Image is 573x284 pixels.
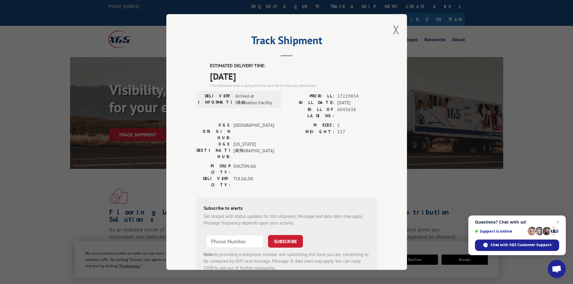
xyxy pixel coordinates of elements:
[287,99,334,106] label: BILL DATE:
[337,122,377,129] span: 1
[337,106,377,119] span: 6043638
[204,204,370,213] div: Subscribe to alerts
[475,229,525,234] span: Support is online
[287,129,334,136] label: WEIGHT:
[196,36,377,47] h2: Track Shipment
[491,242,551,248] span: Chat with XGS Customer Support
[337,99,377,106] span: [DATE]
[204,251,370,272] div: by providing a telephone number and submitting this form you are consenting to be contacted by SM...
[198,93,232,106] label: DELIVERY INFORMATION:
[548,260,566,278] div: Open chat
[337,93,377,100] span: 17229834
[196,176,230,188] label: DELIVERY CITY:
[475,240,559,251] div: Chat with XGS Customer Support
[233,141,274,160] span: [US_STATE][GEOGRAPHIC_DATA]
[287,93,334,100] label: PROBILL:
[206,235,263,248] input: Phone Number
[337,129,377,136] span: 327
[393,22,399,38] button: Close modal
[233,163,274,176] span: DALTON , GA
[204,213,370,227] div: Get texted with status updates for this shipment. Message and data rates may apply. Message frequ...
[196,163,230,176] label: PICKUP CITY:
[233,122,274,141] span: [GEOGRAPHIC_DATA]
[235,93,276,106] span: Arrived at Destination Facility
[287,106,334,119] label: BILL OF LADING:
[196,122,230,141] label: XGS ORIGIN HUB:
[475,220,559,224] span: Questions? Chat with us!
[210,69,377,83] span: [DATE]
[233,176,274,188] span: TULSA , OK
[287,122,334,129] label: PIECES:
[210,83,377,88] div: The estimated time is using the time zone for the delivery destination.
[204,252,214,257] strong: Note:
[196,141,230,160] label: XGS DESTINATION HUB:
[210,63,377,69] label: ESTIMATED DELIVERY TIME:
[268,235,303,248] button: SUBSCRIBE
[554,218,561,226] span: Close chat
